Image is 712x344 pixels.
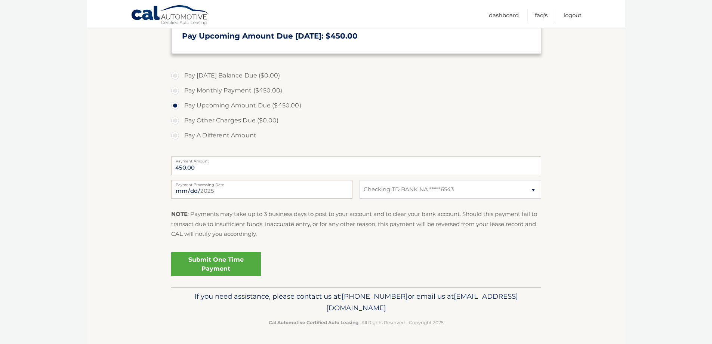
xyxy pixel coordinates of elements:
[131,5,209,27] a: Cal Automotive
[564,9,582,21] a: Logout
[182,31,530,41] h3: Pay Upcoming Amount Due [DATE]: $450.00
[171,98,541,113] label: Pay Upcoming Amount Due ($450.00)
[269,320,358,325] strong: Cal Automotive Certified Auto Leasing
[342,292,408,301] span: [PHONE_NUMBER]
[171,210,188,217] strong: NOTE
[171,252,261,276] a: Submit One Time Payment
[171,156,541,162] label: Payment Amount
[176,290,536,314] p: If you need assistance, please contact us at: or email us at
[171,180,352,186] label: Payment Processing Date
[171,113,541,128] label: Pay Other Charges Due ($0.00)
[489,9,519,21] a: Dashboard
[171,128,541,143] label: Pay A Different Amount
[171,83,541,98] label: Pay Monthly Payment ($450.00)
[171,180,352,199] input: Payment Date
[171,68,541,83] label: Pay [DATE] Balance Due ($0.00)
[171,209,541,239] p: : Payments may take up to 3 business days to post to your account and to clear your bank account....
[176,319,536,326] p: - All Rights Reserved - Copyright 2025
[171,156,541,175] input: Payment Amount
[535,9,548,21] a: FAQ's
